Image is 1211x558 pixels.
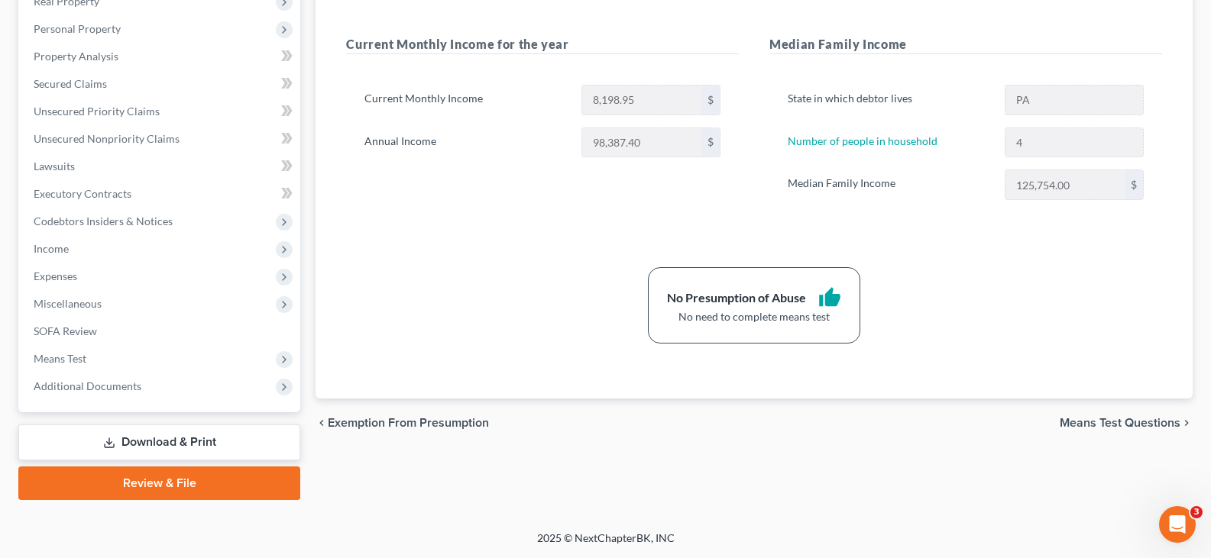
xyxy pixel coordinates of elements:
[34,22,121,35] span: Personal Property
[21,180,300,208] a: Executory Contracts
[1005,85,1143,115] input: State
[34,324,97,337] span: SOFA Review
[34,242,69,255] span: Income
[34,132,180,145] span: Unsecured Nonpriority Claims
[1125,170,1143,199] div: $
[18,466,300,500] a: Review & File
[34,105,160,118] span: Unsecured Priority Claims
[34,297,102,310] span: Miscellaneous
[170,531,1041,558] div: 2025 © NextChapterBK, INC
[582,85,701,115] input: 0.00
[701,85,720,115] div: $
[21,98,300,125] a: Unsecured Priority Claims
[701,128,720,157] div: $
[328,417,489,429] span: Exemption from Presumption
[316,417,489,429] button: chevron_left Exemption from Presumption
[34,187,131,200] span: Executory Contracts
[780,169,996,200] label: Median Family Income
[788,134,937,147] a: Number of people in household
[34,352,86,365] span: Means Test
[818,286,841,309] i: thumb_up
[1190,506,1203,518] span: 3
[34,269,77,282] span: Expenses
[21,70,300,98] a: Secured Claims
[1180,417,1193,429] i: chevron_right
[582,128,701,157] input: 0.00
[667,289,806,307] div: No Presumption of Abuse
[346,35,739,54] h5: Current Monthly Income for the year
[357,127,573,158] label: Annual Income
[34,160,75,173] span: Lawsuits
[780,85,996,115] label: State in which debtor lives
[316,417,328,429] i: chevron_left
[667,309,841,324] div: No need to complete means test
[357,85,573,115] label: Current Monthly Income
[34,77,107,90] span: Secured Claims
[1005,128,1143,157] input: --
[34,214,173,227] span: Codebtors Insiders & Notices
[1060,417,1193,429] button: Means Test Questions chevron_right
[1060,417,1180,429] span: Means Test Questions
[769,35,1162,54] h5: Median Family Income
[21,318,300,345] a: SOFA Review
[1005,170,1125,199] input: 0.00
[18,424,300,460] a: Download & Print
[34,50,118,63] span: Property Analysis
[21,153,300,180] a: Lawsuits
[21,43,300,70] a: Property Analysis
[34,379,141,392] span: Additional Documents
[1159,506,1196,543] iframe: Intercom live chat
[21,125,300,153] a: Unsecured Nonpriority Claims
